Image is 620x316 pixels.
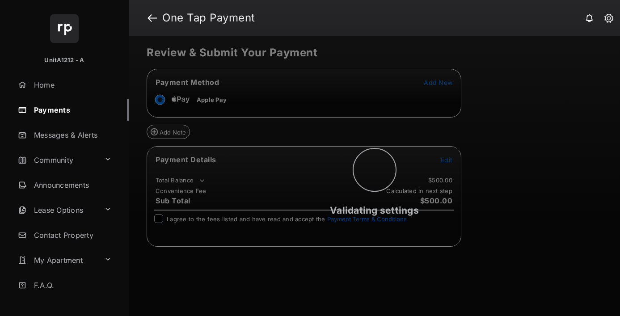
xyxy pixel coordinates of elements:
[50,14,79,43] img: svg+xml;base64,PHN2ZyB4bWxucz0iaHR0cDovL3d3dy53My5vcmcvMjAwMC9zdmciIHdpZHRoPSI2NCIgaGVpZ2h0PSI2NC...
[14,99,129,121] a: Payments
[14,149,101,171] a: Community
[14,124,129,146] a: Messages & Alerts
[14,274,129,296] a: F.A.Q.
[14,74,129,96] a: Home
[14,224,129,246] a: Contact Property
[14,199,101,221] a: Lease Options
[14,174,129,196] a: Announcements
[162,13,255,23] strong: One Tap Payment
[14,249,101,271] a: My Apartment
[44,56,84,65] p: UnitA1212 - A
[330,205,419,216] span: Validating settings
